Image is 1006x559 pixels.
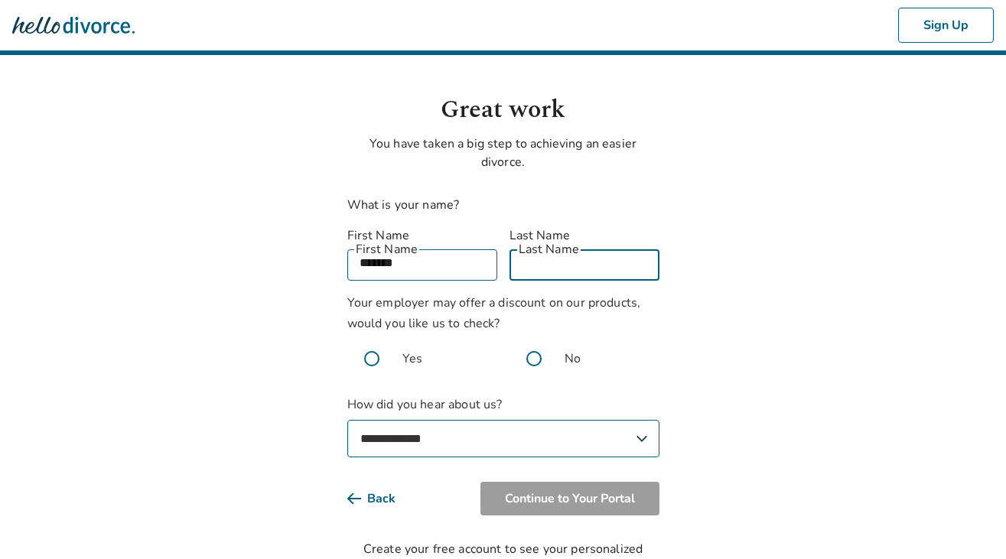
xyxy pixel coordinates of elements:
img: Hello Divorce Logo [12,10,135,41]
p: You have taken a big step to achieving an easier divorce. [347,135,659,171]
button: Back [347,482,420,515]
button: Continue to Your Portal [480,482,659,515]
label: Last Name [510,226,659,245]
span: Your employer may offer a discount on our products, would you like us to check? [347,294,641,332]
select: How did you hear about us? [347,420,659,457]
label: What is your name? [347,197,460,213]
h1: Great work [347,92,659,128]
span: Yes [402,349,422,368]
label: How did you hear about us? [347,395,659,457]
iframe: Chat Widget [929,486,1006,559]
button: Sign Up [898,8,994,43]
label: First Name [347,226,497,245]
span: No [565,349,581,368]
